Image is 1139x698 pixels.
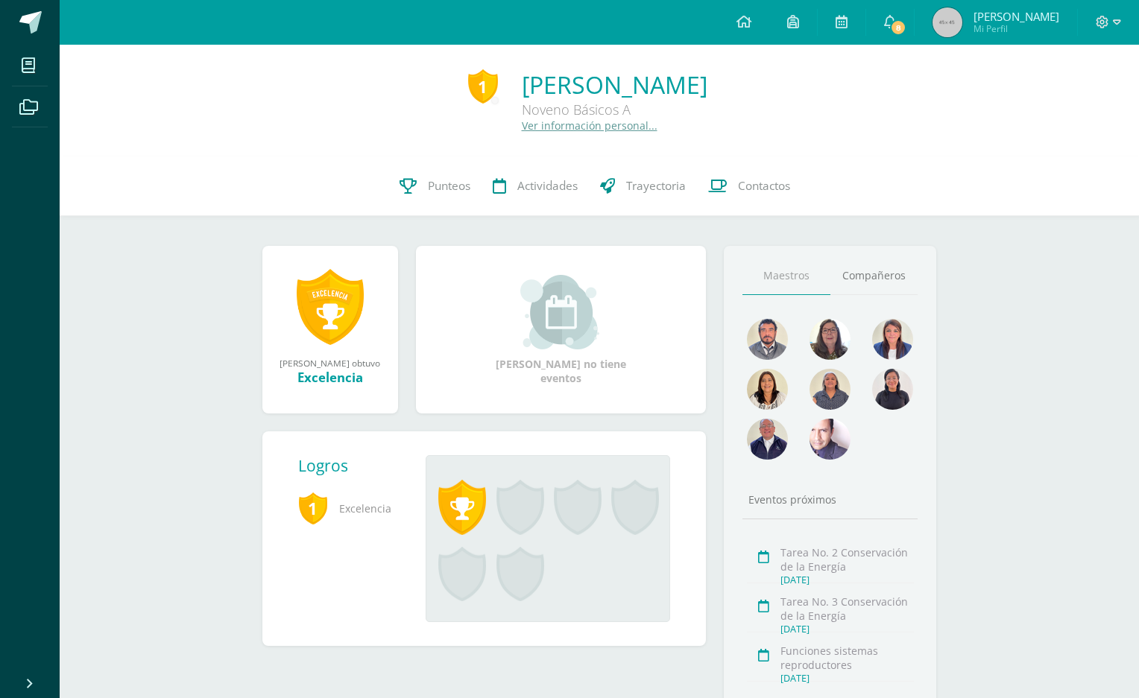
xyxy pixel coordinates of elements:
[589,156,697,216] a: Trayectoria
[747,419,788,460] img: 63c37c47648096a584fdd476f5e72774.png
[810,369,851,410] img: 8f3bf19539481b212b8ab3c0cdc72ac6.png
[974,9,1059,24] span: [PERSON_NAME]
[482,156,589,216] a: Actividades
[933,7,962,37] img: 45x45
[520,275,602,349] img: event_small.png
[974,22,1059,35] span: Mi Perfil
[780,574,914,586] div: [DATE]
[486,275,635,385] div: [PERSON_NAME] no tiene eventos
[388,156,482,216] a: Punteos
[697,156,801,216] a: Contactos
[428,178,470,194] span: Punteos
[468,69,498,104] div: 1
[890,19,906,36] span: 8
[830,257,918,295] a: Compañeros
[522,101,707,118] div: Noveno Básicos A
[747,319,788,360] img: bd51737d0f7db0a37ff170fbd9075162.png
[277,357,383,369] div: [PERSON_NAME] obtuvo
[517,178,578,194] span: Actividades
[738,178,790,194] span: Contactos
[872,369,913,410] img: 041e67bb1815648f1c28e9f895bf2be1.png
[298,491,328,525] span: 1
[780,545,914,574] div: Tarea No. 2 Conservación de la Energía
[780,672,914,685] div: [DATE]
[780,644,914,672] div: Funciones sistemas reproductores
[742,257,830,295] a: Maestros
[298,488,403,529] span: Excelencia
[742,492,918,507] div: Eventos próximos
[522,69,707,101] a: [PERSON_NAME]
[872,319,913,360] img: aefa6dbabf641819c41d1760b7b82962.png
[810,319,851,360] img: a4871f238fc6f9e1d7ed418e21754428.png
[780,623,914,635] div: [DATE]
[522,118,657,133] a: Ver información personal...
[626,178,686,194] span: Trayectoria
[298,455,414,476] div: Logros
[780,594,914,623] div: Tarea No. 3 Conservación de la Energía
[747,369,788,410] img: 876c69fb502899f7a2bc55a9ba2fa0e7.png
[810,419,851,460] img: a8e8556f48ef469a8de4653df9219ae6.png
[277,369,383,386] div: Excelencia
